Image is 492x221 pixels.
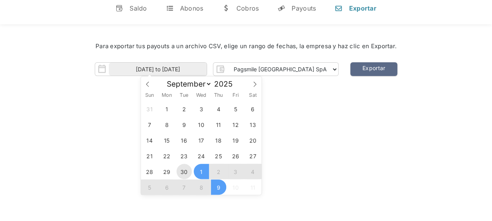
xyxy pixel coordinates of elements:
[141,93,158,98] span: Sun
[142,132,157,148] span: September 14, 2025
[278,4,285,12] div: y
[115,4,123,12] div: v
[211,101,226,116] span: September 4, 2025
[177,101,192,116] span: September 2, 2025
[349,4,376,12] div: Exportar
[95,62,339,76] form: Form
[292,4,316,12] div: Payouts
[177,164,192,179] span: September 30, 2025
[227,93,244,98] span: Fri
[245,148,260,163] span: September 27, 2025
[228,164,243,179] span: October 3, 2025
[228,132,243,148] span: September 19, 2025
[211,148,226,163] span: September 25, 2025
[194,148,209,163] span: September 24, 2025
[159,148,175,163] span: September 22, 2025
[245,101,260,116] span: September 6, 2025
[245,179,260,195] span: October 11, 2025
[159,164,175,179] span: September 29, 2025
[228,101,243,116] span: September 5, 2025
[142,164,157,179] span: September 28, 2025
[177,148,192,163] span: September 23, 2025
[158,93,175,98] span: Mon
[244,93,261,98] span: Sat
[222,4,230,12] div: w
[159,179,175,195] span: October 6, 2025
[142,148,157,163] span: September 21, 2025
[211,132,226,148] span: September 18, 2025
[159,117,175,132] span: September 8, 2025
[194,101,209,116] span: September 3, 2025
[350,62,397,76] a: Exportar
[212,80,240,89] input: Year
[335,4,342,12] div: n
[159,101,175,116] span: September 1, 2025
[228,117,243,132] span: September 12, 2025
[142,179,157,195] span: October 5, 2025
[211,164,226,179] span: October 2, 2025
[130,4,147,12] div: Saldo
[142,117,157,132] span: September 7, 2025
[194,132,209,148] span: September 17, 2025
[163,79,212,89] select: Month
[236,4,259,12] div: Cobros
[194,117,209,132] span: September 10, 2025
[23,42,469,51] div: Para exportar tus payouts a un archivo CSV, elige un rango de fechas, la empresa y haz clic en Ex...
[194,164,209,179] span: October 1, 2025
[159,132,175,148] span: September 15, 2025
[177,132,192,148] span: September 16, 2025
[211,179,226,195] span: October 9, 2025
[166,4,174,12] div: t
[177,179,192,195] span: October 7, 2025
[142,101,157,116] span: August 31, 2025
[228,148,243,163] span: September 26, 2025
[193,93,210,98] span: Wed
[177,117,192,132] span: September 9, 2025
[228,179,243,195] span: October 10, 2025
[210,93,227,98] span: Thu
[211,117,226,132] span: September 11, 2025
[180,4,204,12] div: Abonos
[194,179,209,195] span: October 8, 2025
[245,164,260,179] span: October 4, 2025
[175,93,193,98] span: Tue
[245,132,260,148] span: September 20, 2025
[245,117,260,132] span: September 13, 2025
